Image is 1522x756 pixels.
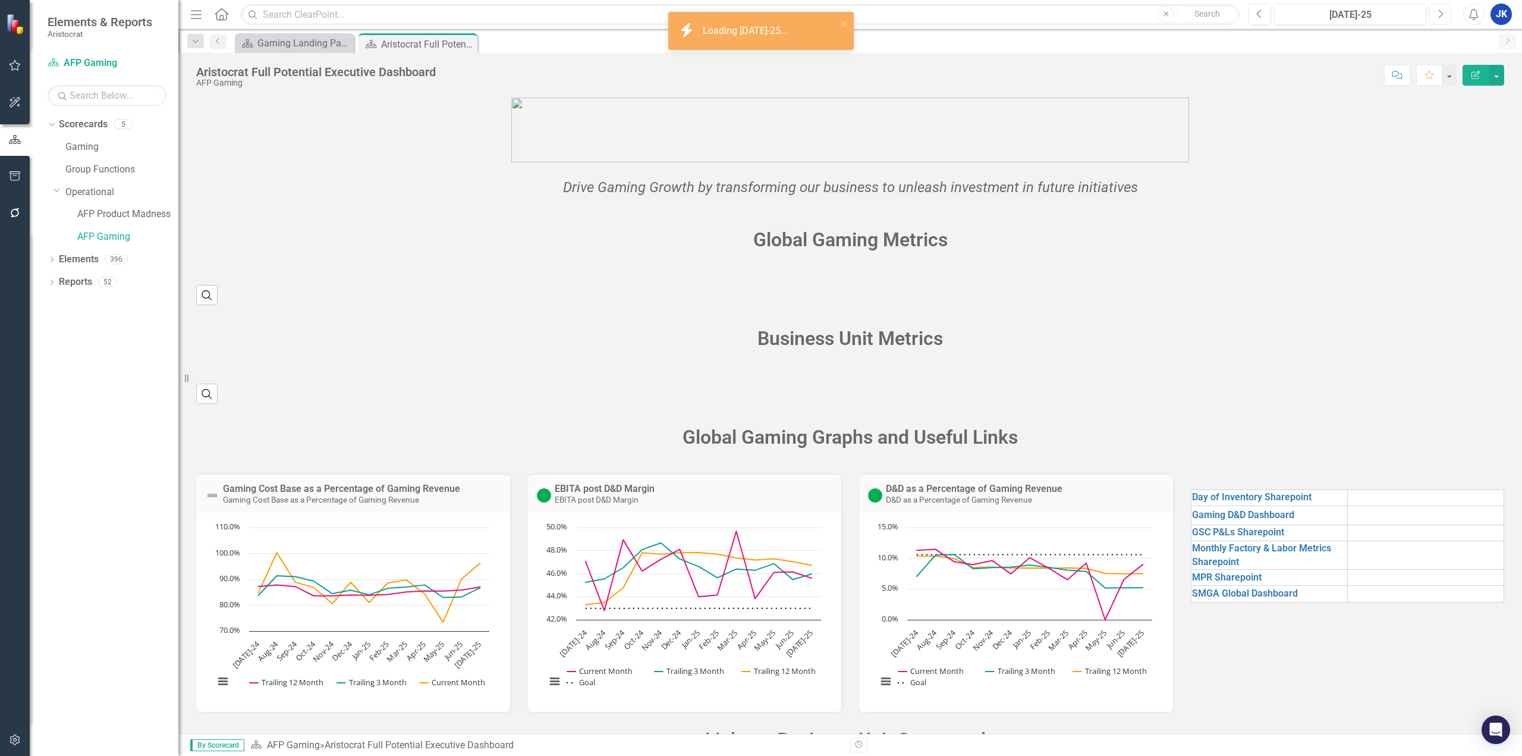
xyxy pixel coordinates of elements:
[546,521,567,532] text: 50.0%
[1278,8,1422,22] div: [DATE]-25
[219,625,240,635] text: 70.0%
[557,628,589,660] text: [DATE]-24
[337,677,407,688] button: Show Trailing 3 Month
[753,228,948,251] span: Global Gaming Metrics
[898,677,926,688] button: Show Goal
[1103,628,1127,651] text: Jun-25
[886,495,1032,504] small: D&D as a Percentage of Gaming Revenue
[1115,628,1146,659] text: [DATE]-25
[888,628,920,660] text: [DATE]-24
[1192,542,1331,567] a: Monthly Factory & Labor Metrics Sharepoint
[841,17,849,30] button: close
[215,673,231,690] button: View chart menu, Chart
[1027,628,1052,652] text: Feb-25
[98,277,117,287] div: 52
[970,628,996,653] text: Nov-24
[223,483,460,494] a: Gaming Cost Base as a Percentage of Gaming Revenue
[274,639,299,664] text: Sep-24
[1192,526,1284,538] a: GSC P&Ls Sharepoint
[452,639,483,670] text: [DATE]-25
[421,639,446,664] text: May-25
[215,547,240,558] text: 100.0%
[511,98,1189,162] img: Aristocrat%20Gaming%20_%20Full%20Potential%20Logo%20Horizontal%20Lockup.2.png
[215,521,240,532] text: 110.0%
[384,639,409,664] text: Mar-25
[77,230,178,244] a: AFP Gaming
[546,673,563,690] button: View chart menu, Chart
[1490,4,1512,25] button: JK
[48,85,166,106] input: Search Below...
[878,521,898,532] text: 15.0%
[914,628,939,653] text: Aug-24
[59,118,108,131] a: Scorecards
[783,628,815,659] text: [DATE]-25
[555,483,655,494] a: EBITA post D&D Margin
[878,552,898,563] text: 10.0%
[196,65,436,79] div: Aristocrat Full Potential Executive Dashboard
[65,186,178,199] a: Operational
[546,567,567,578] text: 46.0%
[563,179,1138,196] em: Drive Gaming Growth by transforming our business to unleash investment in future initiatives
[223,495,419,504] small: Gaming Cost Base as a Percentage of Gaming Revenue
[1192,572,1262,583] a: MPR Sharepoint
[267,739,320,751] a: AFP Gaming
[583,550,814,607] g: Trailing 12 Month, line 3 of 4 with 13 data points.
[77,208,178,221] a: AFP Product Madness
[555,495,639,504] small: EBITA post D&D Margin
[1046,628,1071,653] text: Mar-25
[703,24,791,38] div: Loading [DATE]-25...
[655,666,724,676] button: Show Trailing 3 Month
[205,488,219,503] img: Not Defined
[886,483,1062,494] a: D&D as a Percentage of Gaming Revenue
[658,628,683,653] text: Dec-24
[546,613,567,624] text: 42.0%
[1010,628,1033,651] text: Jan-25
[878,673,894,690] button: View chart menu, Chart
[952,628,977,652] text: Oct-24
[705,729,995,751] strong: Links to Business Unit Scorecards
[1192,491,1312,503] a: Day of Inventory Sharepoint
[330,639,355,664] text: Dec-24
[933,628,958,653] text: Sep-24
[114,120,133,130] div: 5
[208,522,498,700] div: Chart. Highcharts interactive chart.
[219,573,240,584] text: 90.0%
[1192,509,1294,520] a: Gaming D&D Dashboard
[583,606,814,611] g: Goal, line 4 of 4 with 13 data points.
[250,739,841,752] div: »
[105,255,128,265] div: 396
[59,253,99,266] a: Elements
[250,677,324,688] button: Show Trailing 12 Month
[1065,628,1089,651] text: Apr-25
[310,639,336,664] text: Nov-24
[349,639,373,663] text: Jan-25
[871,522,1158,700] svg: Interactive chart
[990,628,1015,653] text: Dec-24
[1274,4,1426,25] button: [DATE]-25
[621,628,646,652] text: Oct-24
[540,522,830,700] div: Chart. Highcharts interactive chart.
[882,582,898,593] text: 5.0%
[898,666,963,676] button: Show Current Month
[639,628,664,653] text: Nov-24
[868,488,882,503] img: On Track
[772,628,795,651] text: Jun-25
[190,739,244,751] span: By Scorecard
[678,628,702,651] text: Jan-25
[1073,666,1147,676] button: Show Trailing 12 Month
[683,426,1018,448] strong: Global Gaming Graphs and Useful Links
[1177,6,1237,23] button: Search
[1194,9,1220,18] span: Search
[325,739,514,751] div: Aristocrat Full Potential Executive Dashboard
[208,522,495,700] svg: Interactive chart
[219,599,240,610] text: 80.0%
[257,36,351,51] div: Gaming Landing Page
[567,677,595,688] button: Show Goal
[751,628,777,653] text: May-25
[367,639,391,663] text: Feb-25
[48,29,152,39] small: Aristocrat
[293,639,317,663] text: Oct-24
[757,327,943,350] strong: Business Unit Metrics
[871,522,1161,700] div: Chart. Highcharts interactive chart.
